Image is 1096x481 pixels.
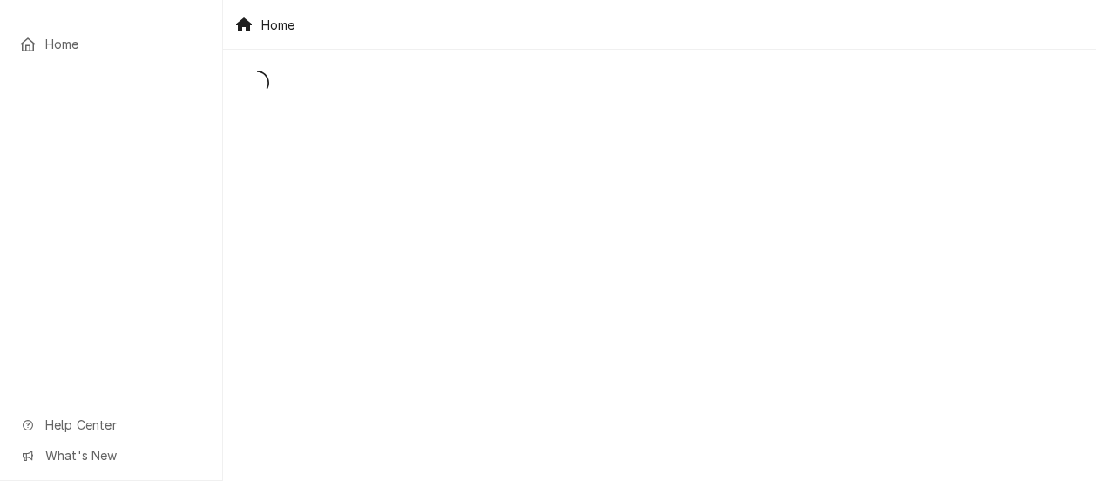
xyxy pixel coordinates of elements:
[245,65,269,102] span: Loading...
[45,416,201,434] span: Help Center
[223,50,1096,123] div: Dashboard
[10,441,212,470] a: Go to What's New
[10,30,212,58] a: Home
[45,35,203,53] span: Home
[10,410,212,439] a: Go to Help Center
[45,446,201,464] span: What's New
